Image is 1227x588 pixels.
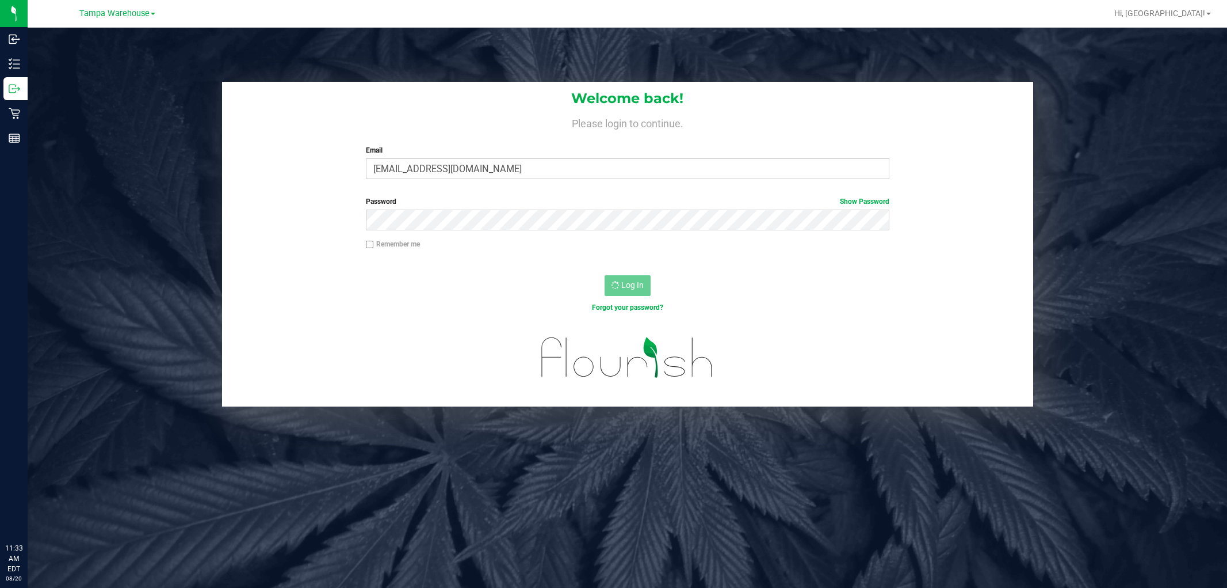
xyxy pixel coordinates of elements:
[9,33,20,45] inline-svg: Inbound
[1114,9,1205,18] span: Hi, [GEOGRAPHIC_DATA]!
[9,108,20,119] inline-svg: Retail
[366,198,396,206] span: Password
[12,496,46,530] iframe: Resource center
[366,145,889,155] label: Email
[526,325,729,390] img: flourish_logo.svg
[840,198,889,206] a: Show Password
[222,115,1033,129] h4: Please login to continue.
[621,280,644,290] span: Log In
[592,304,663,312] a: Forgot your password?
[5,543,22,574] p: 11:33 AM EDT
[366,241,374,249] input: Remember me
[605,275,651,296] button: Log In
[366,239,420,249] label: Remember me
[9,83,20,94] inline-svg: Outbound
[222,91,1033,106] h1: Welcome back!
[9,132,20,144] inline-svg: Reports
[9,58,20,70] inline-svg: Inventory
[5,574,22,583] p: 08/20
[79,9,150,18] span: Tampa Warehouse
